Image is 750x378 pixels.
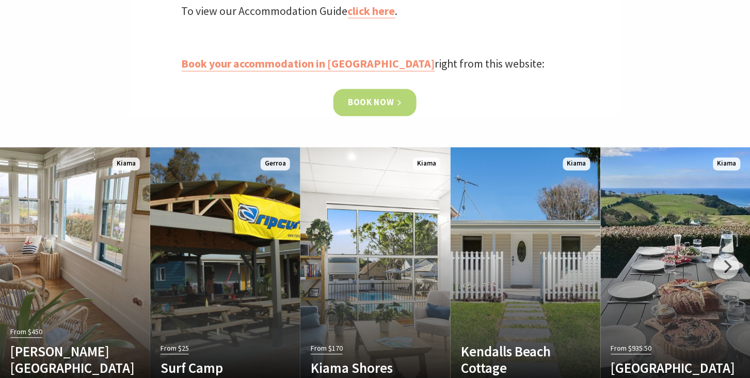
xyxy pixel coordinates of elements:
h4: Kendalls Beach Cottage [461,343,568,377]
h4: [PERSON_NAME][GEOGRAPHIC_DATA] [10,343,117,377]
a: Book your accommodation in [GEOGRAPHIC_DATA] [182,57,435,72]
span: From $450 [10,326,42,338]
a: Book now [333,89,417,117]
p: right from this website: [182,55,569,73]
p: To view our Accommodation Guide . [182,2,569,20]
span: Kiama [413,158,440,171]
span: Kiama [113,158,140,171]
h4: Surf Camp [161,360,267,376]
h4: [GEOGRAPHIC_DATA] [611,360,718,376]
span: From $935.50 [611,343,652,355]
h4: Kiama Shores [311,360,418,376]
span: Kiama [563,158,591,171]
span: From $170 [311,343,343,355]
span: From $25 [161,343,189,355]
span: Gerroa [261,158,290,171]
a: click here [348,4,395,19]
span: Kiama [713,158,741,171]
